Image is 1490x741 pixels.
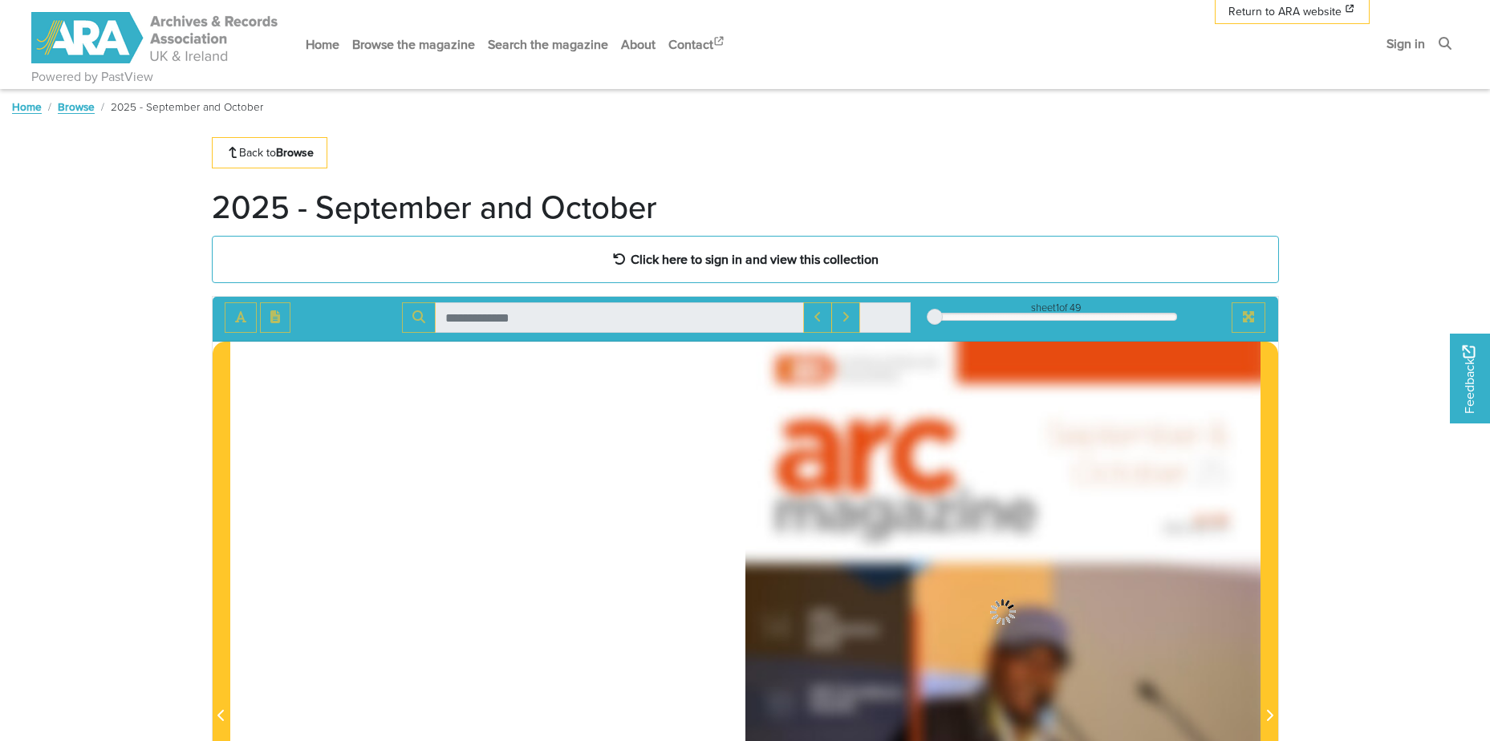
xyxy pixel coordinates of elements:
[12,99,42,115] a: Home
[631,250,879,268] strong: Click here to sign in and view this collection
[662,23,733,66] a: Contact
[1232,302,1265,333] button: Full screen mode
[935,300,1177,315] div: sheet of 49
[225,302,257,333] button: Toggle text selection (Alt+T)
[212,236,1279,283] a: Click here to sign in and view this collection
[212,188,657,226] h1: 2025 - September and October
[111,99,263,115] span: 2025 - September and October
[31,67,153,87] a: Powered by PastView
[1380,22,1431,65] a: Sign in
[31,3,280,73] a: ARA - ARC Magazine | Powered by PastView logo
[31,12,280,63] img: ARA - ARC Magazine | Powered by PastView
[212,137,328,168] a: Back toBrowse
[58,99,95,115] a: Browse
[615,23,662,66] a: About
[402,302,436,333] button: Search
[299,23,346,66] a: Home
[1228,3,1342,20] span: Return to ARA website
[1056,300,1059,315] span: 1
[1460,345,1479,413] span: Feedback
[435,302,804,333] input: Search for
[803,302,832,333] button: Previous Match
[346,23,481,66] a: Browse the magazine
[260,302,290,333] button: Open transcription window
[1450,334,1490,423] a: Would you like to provide feedback?
[481,23,615,66] a: Search the magazine
[831,302,860,333] button: Next Match
[276,144,314,160] strong: Browse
